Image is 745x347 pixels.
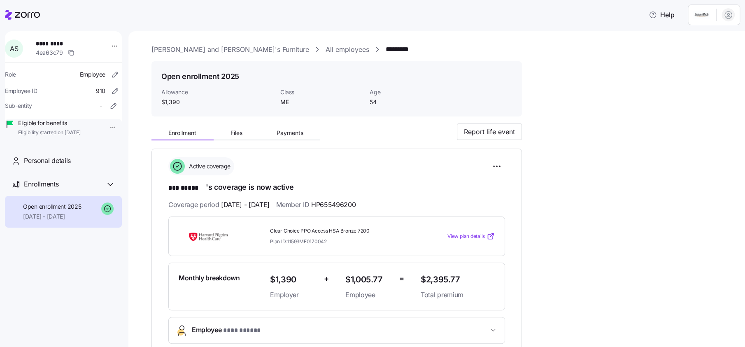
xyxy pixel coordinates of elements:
span: Employee [345,290,393,300]
span: 4ea63c79 [36,49,63,57]
span: View plan details [447,233,485,240]
span: ME [280,98,363,106]
span: + [324,273,329,285]
span: Age [370,88,452,96]
span: Total premium [421,290,495,300]
a: All employees [326,44,369,55]
span: Employee [192,325,265,336]
span: Plan ID: 11593ME0170042 [270,238,327,245]
span: [DATE] - [DATE] [221,200,270,210]
span: Employee ID [5,87,37,95]
button: Help [642,7,681,23]
span: Allowance [161,88,274,96]
a: [PERSON_NAME] and [PERSON_NAME]'s Furniture [151,44,309,55]
h1: Open enrollment 2025 [161,71,239,82]
span: Enrollment [168,130,196,136]
span: Enrollments [24,179,58,189]
span: Sub-entity [5,102,32,110]
span: Eligible for benefits [18,119,81,127]
span: 910 [96,87,105,95]
span: Coverage period [168,200,270,210]
span: A S [10,45,18,52]
a: View plan details [447,232,495,240]
span: Help [649,10,675,20]
span: HP655496200 [311,200,356,210]
span: Report life event [464,127,515,137]
img: Employer logo [693,10,710,20]
span: Active coverage [186,162,230,170]
span: Open enrollment 2025 [23,203,81,211]
span: Class [280,88,363,96]
span: = [399,273,404,285]
button: Report life event [457,123,522,140]
span: 54 [370,98,452,106]
span: $2,395.77 [421,273,495,286]
span: Eligibility started on [DATE] [18,129,81,136]
span: Monthly breakdown [179,273,240,283]
span: [DATE] - [DATE] [23,212,81,221]
span: - [100,102,102,110]
h1: 's coverage is now active [168,182,505,193]
span: $1,005.77 [345,273,393,286]
span: Files [230,130,242,136]
span: $1,390 [270,273,317,286]
span: Payments [277,130,303,136]
span: Role [5,70,16,79]
span: $1,390 [161,98,274,106]
img: Harvard Pilgrim [179,227,238,246]
span: Employee [80,70,105,79]
span: Employer [270,290,317,300]
span: Member ID [276,200,356,210]
span: Clear Choice PPO Access HSA Bronze 7200 [270,228,414,235]
span: Personal details [24,156,71,166]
